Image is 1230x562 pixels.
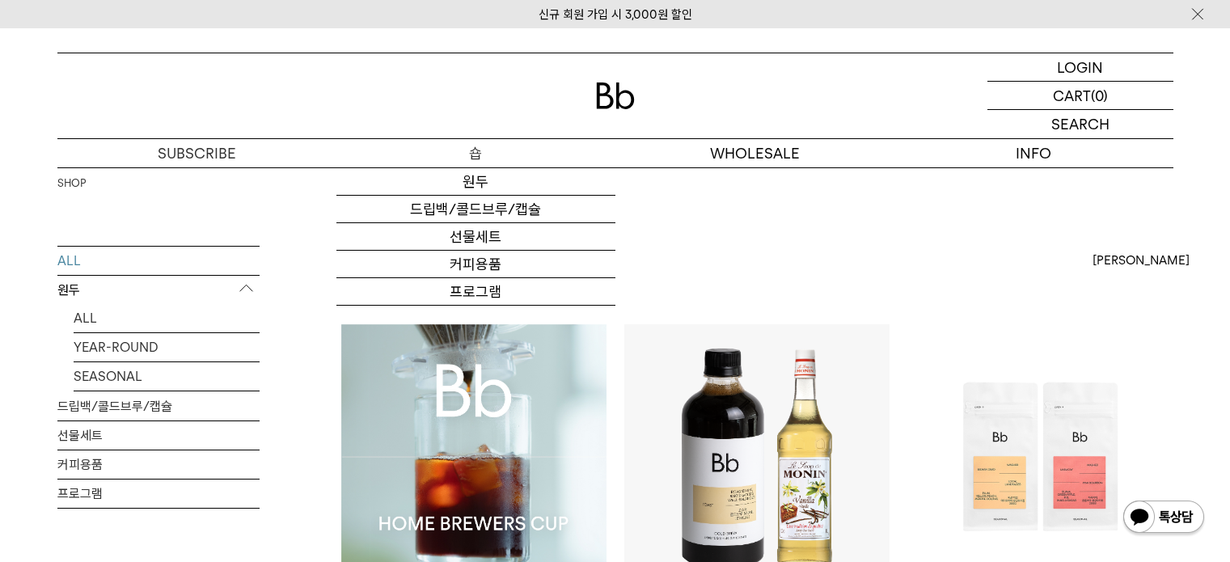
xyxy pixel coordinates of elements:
a: CART (0) [987,82,1173,110]
a: 원두 [336,168,615,196]
a: 커피용품 [57,450,260,479]
a: ALL [57,247,260,275]
a: 커피용품 [336,251,615,278]
a: SHOP [57,175,86,192]
p: CART [1053,82,1091,109]
a: 숍 [336,139,615,167]
a: ALL [74,304,260,332]
a: SEASONAL [74,362,260,391]
p: SEARCH [1051,110,1110,138]
p: (0) [1091,82,1108,109]
a: YEAR-ROUND [74,333,260,361]
a: 드립백/콜드브루/캡슐 [57,392,260,420]
a: 프로그램 [336,278,615,306]
a: 선물세트 [336,223,615,251]
a: LOGIN [987,53,1173,82]
img: 로고 [596,82,635,109]
span: [PERSON_NAME] [1093,251,1190,270]
img: 카카오톡 채널 1:1 채팅 버튼 [1122,499,1206,538]
p: LOGIN [1057,53,1103,81]
a: 선물세트 [57,421,260,450]
a: 드립백/콜드브루/캡슐 [336,196,615,223]
a: 신규 회원 가입 시 3,000원 할인 [539,7,692,22]
p: 원두 [57,276,260,305]
a: SUBSCRIBE [57,139,336,167]
p: INFO [894,139,1173,167]
a: 프로그램 [57,480,260,508]
p: WHOLESALE [615,139,894,167]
